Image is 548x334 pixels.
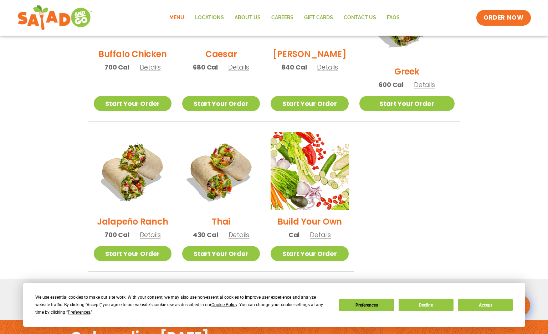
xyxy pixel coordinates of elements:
[266,10,299,26] a: Careers
[476,10,531,26] a: ORDER NOW
[205,48,237,60] h2: Caesar
[94,132,171,210] img: Product photo for Jalapeño Ranch Wrap
[399,299,454,311] button: Decline
[94,246,171,261] a: Start Your Order
[140,63,161,72] span: Details
[414,80,435,89] span: Details
[458,299,513,311] button: Accept
[483,14,523,22] span: ORDER NOW
[281,62,307,72] span: 840 Cal
[394,65,419,78] h2: Greek
[310,230,331,239] span: Details
[212,215,230,228] h2: Thai
[271,246,348,261] a: Start Your Order
[379,80,404,89] span: 600 Cal
[104,230,129,240] span: 700 Cal
[288,230,299,240] span: Cal
[381,10,405,26] a: FAQs
[164,10,190,26] a: Menu
[339,299,394,311] button: Preferences
[229,10,266,26] a: About Us
[317,63,338,72] span: Details
[271,132,348,210] img: Product photo for Build Your Own
[229,230,250,239] span: Details
[190,10,229,26] a: Locations
[104,62,129,72] span: 700 Cal
[182,96,260,111] a: Start Your Order
[17,4,93,32] img: new-SAG-logo-768×292
[182,132,260,210] img: Product photo for Thai Wrap
[23,283,525,327] div: Cookie Consent Prompt
[193,62,218,72] span: 680 Cal
[359,96,455,111] a: Start Your Order
[182,246,260,261] a: Start Your Order
[164,10,405,26] nav: Menu
[97,215,168,228] h2: Jalapeño Ranch
[98,48,167,60] h2: Buffalo Chicken
[140,230,161,239] span: Details
[211,302,237,307] span: Cookie Policy
[273,48,346,60] h2: [PERSON_NAME]
[35,294,331,316] div: We use essential cookies to make our site work. With your consent, we may also use non-essential ...
[277,215,342,228] h2: Build Your Own
[228,63,249,72] span: Details
[338,10,381,26] a: Contact Us
[94,96,171,111] a: Start Your Order
[299,10,338,26] a: GIFT CARDS
[68,310,90,315] span: Preferences
[193,230,218,240] span: 430 Cal
[271,96,348,111] a: Start Your Order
